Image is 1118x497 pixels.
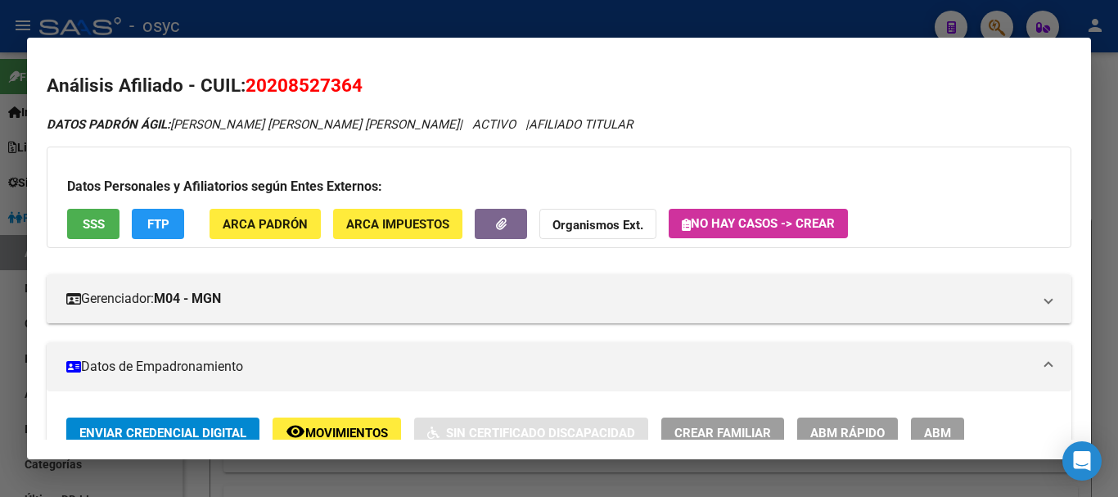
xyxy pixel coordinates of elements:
strong: Organismos Ext. [552,218,643,233]
strong: M04 - MGN [154,289,221,309]
span: [PERSON_NAME] [PERSON_NAME] [PERSON_NAME] [47,117,459,132]
button: ABM Rápido [797,418,898,448]
button: Organismos Ext. [539,209,656,239]
i: | ACTIVO | [47,117,633,132]
button: SSS [67,209,119,239]
span: Enviar Credencial Digital [79,426,246,441]
span: ARCA Impuestos [346,217,449,232]
button: ABM [911,418,964,448]
span: Crear Familiar [674,426,771,441]
mat-panel-title: Gerenciador: [66,289,1032,309]
button: Crear Familiar [661,418,784,448]
button: No hay casos -> Crear [669,209,848,238]
button: Movimientos [273,418,401,448]
mat-icon: remove_red_eye [286,422,305,441]
mat-expansion-panel-header: Gerenciador:M04 - MGN [47,274,1071,323]
h3: Datos Personales y Afiliatorios según Entes Externos: [67,177,1051,197]
span: ABM Rápido [810,426,885,441]
div: Open Intercom Messenger [1062,441,1102,481]
h2: Análisis Afiliado - CUIL: [47,72,1071,100]
span: SSS [83,217,105,232]
span: Sin Certificado Discapacidad [446,426,635,441]
button: Enviar Credencial Digital [66,418,259,448]
button: Sin Certificado Discapacidad [414,418,648,448]
mat-expansion-panel-header: Datos de Empadronamiento [47,342,1071,391]
span: ABM [924,426,951,441]
span: No hay casos -> Crear [682,216,835,231]
span: ARCA Padrón [223,217,308,232]
span: Movimientos [305,426,388,441]
button: ARCA Padrón [210,209,321,239]
mat-panel-title: Datos de Empadronamiento [66,357,1032,377]
button: ARCA Impuestos [333,209,462,239]
button: FTP [132,209,184,239]
strong: DATOS PADRÓN ÁGIL: [47,117,170,132]
span: FTP [147,217,169,232]
span: 20208527364 [246,75,363,96]
span: AFILIADO TITULAR [529,117,633,132]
